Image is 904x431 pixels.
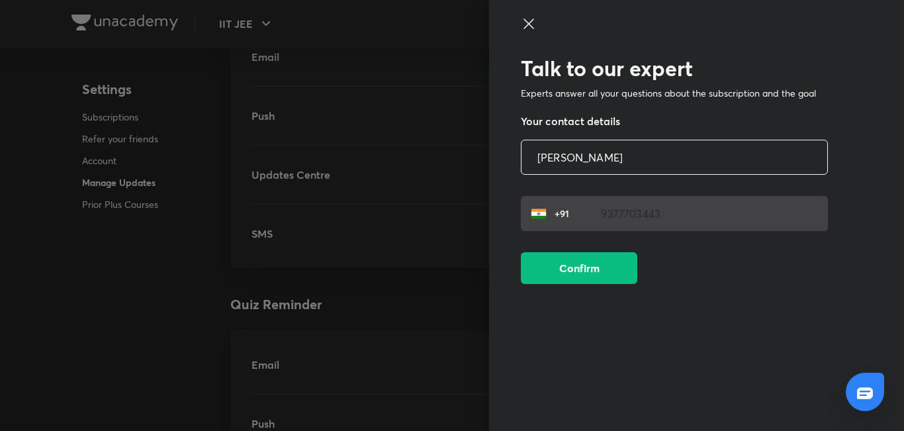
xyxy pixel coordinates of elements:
input: Enter your name [521,140,827,174]
h5: Your contact details [521,113,828,129]
p: +91 [547,207,574,220]
p: Experts answer all your questions about the subscription and the goal [521,86,828,100]
h2: Talk to our expert [521,56,828,81]
img: India [531,206,547,222]
input: Enter your mobile number [585,197,827,230]
button: Confirm [521,252,637,284]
